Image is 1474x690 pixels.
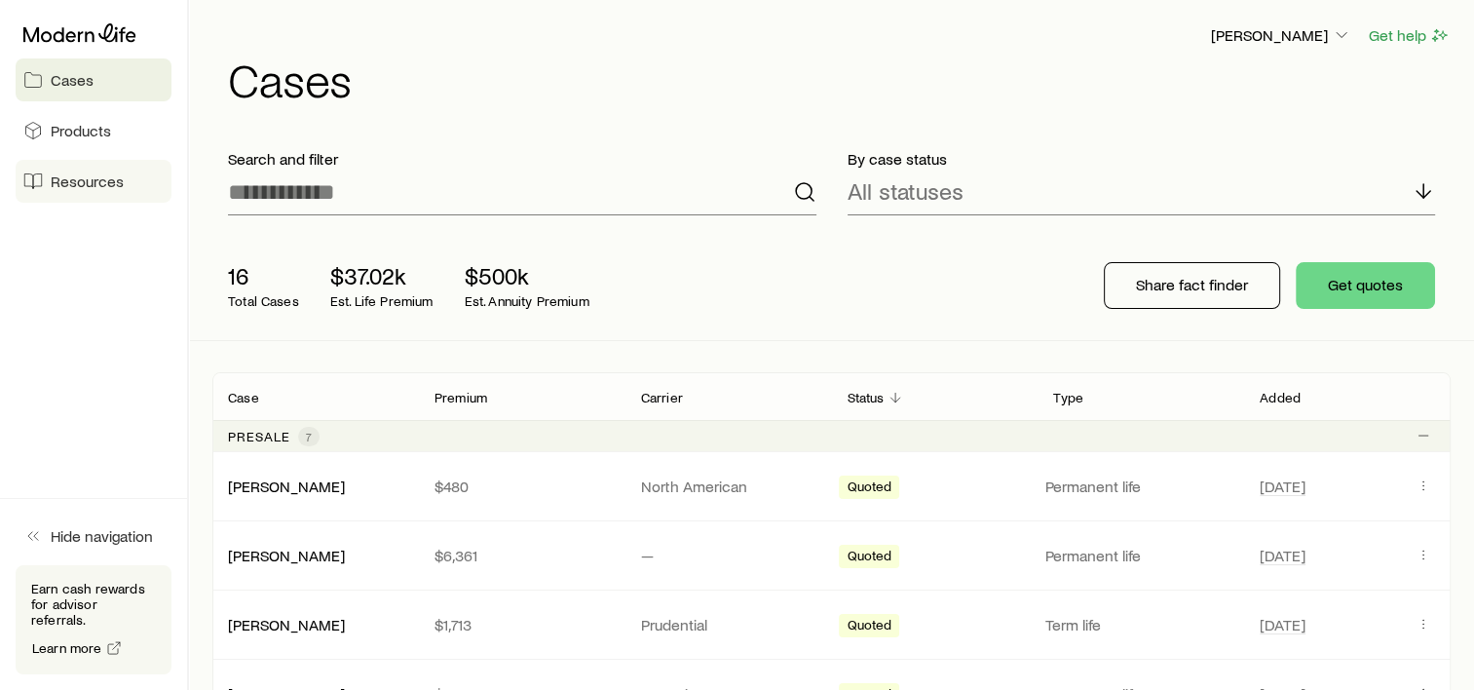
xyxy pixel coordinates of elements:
[641,390,683,405] p: Carrier
[228,546,345,564] a: [PERSON_NAME]
[228,477,345,497] div: [PERSON_NAME]
[51,172,124,191] span: Resources
[228,477,345,495] a: [PERSON_NAME]
[330,293,434,309] p: Est. Life Premium
[228,149,816,169] p: Search and filter
[228,56,1451,102] h1: Cases
[1045,615,1236,634] p: Term life
[1260,477,1305,496] span: [DATE]
[16,515,171,557] button: Hide navigation
[228,390,259,405] p: Case
[848,177,964,205] p: All statuses
[306,429,312,444] span: 7
[435,477,610,496] p: $480
[51,526,153,546] span: Hide navigation
[641,615,816,634] p: Prudential
[1368,24,1451,47] button: Get help
[1045,546,1236,565] p: Permanent life
[32,641,102,655] span: Learn more
[31,581,156,628] p: Earn cash rewards for advisor referrals.
[435,546,610,565] p: $6,361
[847,479,891,499] span: Quoted
[847,390,884,405] p: Status
[228,429,290,444] p: Presale
[1104,262,1280,309] button: Share fact finder
[1210,24,1352,48] button: [PERSON_NAME]
[1260,615,1305,634] span: [DATE]
[16,109,171,152] a: Products
[228,546,345,566] div: [PERSON_NAME]
[1053,390,1083,405] p: Type
[641,546,816,565] p: —
[435,390,487,405] p: Premium
[228,262,299,289] p: 16
[16,565,171,674] div: Earn cash rewards for advisor referrals.Learn more
[847,617,891,637] span: Quoted
[51,121,111,140] span: Products
[1211,25,1351,45] p: [PERSON_NAME]
[1260,390,1301,405] p: Added
[465,262,589,289] p: $500k
[16,58,171,101] a: Cases
[1045,477,1236,496] p: Permanent life
[1296,262,1435,309] button: Get quotes
[1136,275,1248,294] p: Share fact finder
[847,548,891,568] span: Quoted
[330,262,434,289] p: $37.02k
[51,70,94,90] span: Cases
[228,615,345,633] a: [PERSON_NAME]
[465,293,589,309] p: Est. Annuity Premium
[228,615,345,635] div: [PERSON_NAME]
[228,293,299,309] p: Total Cases
[641,477,816,496] p: North American
[435,615,610,634] p: $1,713
[1260,546,1305,565] span: [DATE]
[16,160,171,203] a: Resources
[848,149,1436,169] p: By case status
